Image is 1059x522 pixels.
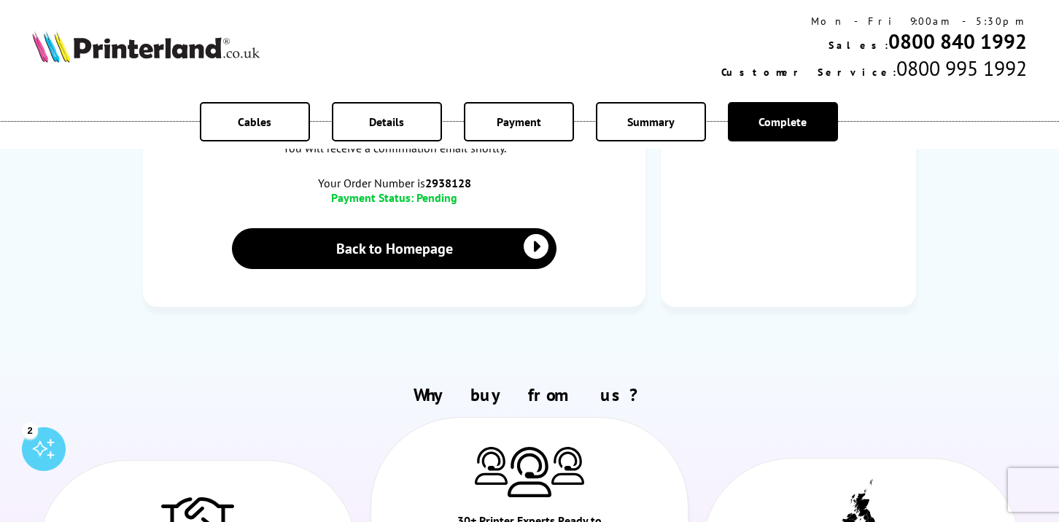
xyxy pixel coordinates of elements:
[829,39,888,52] span: Sales:
[721,15,1027,28] div: Mon - Fri 9:00am - 5:30pm
[158,176,631,190] span: Your Order Number is
[888,28,1027,55] a: 0800 840 1992
[22,422,38,438] div: 2
[238,114,271,129] span: Cables
[416,190,457,205] span: Pending
[497,114,541,129] span: Payment
[721,66,896,79] span: Customer Service:
[508,447,551,497] img: Printer Experts
[425,176,471,190] b: 2938128
[331,190,414,205] span: Payment Status:
[369,114,404,129] span: Details
[32,383,1028,406] h2: Why buy from us?
[551,447,584,484] img: Printer Experts
[232,228,556,269] a: Back to Homepage
[475,447,508,484] img: Printer Experts
[627,114,675,129] span: Summary
[32,31,260,63] img: Printerland Logo
[759,114,807,129] span: Complete
[896,55,1027,82] span: 0800 995 1992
